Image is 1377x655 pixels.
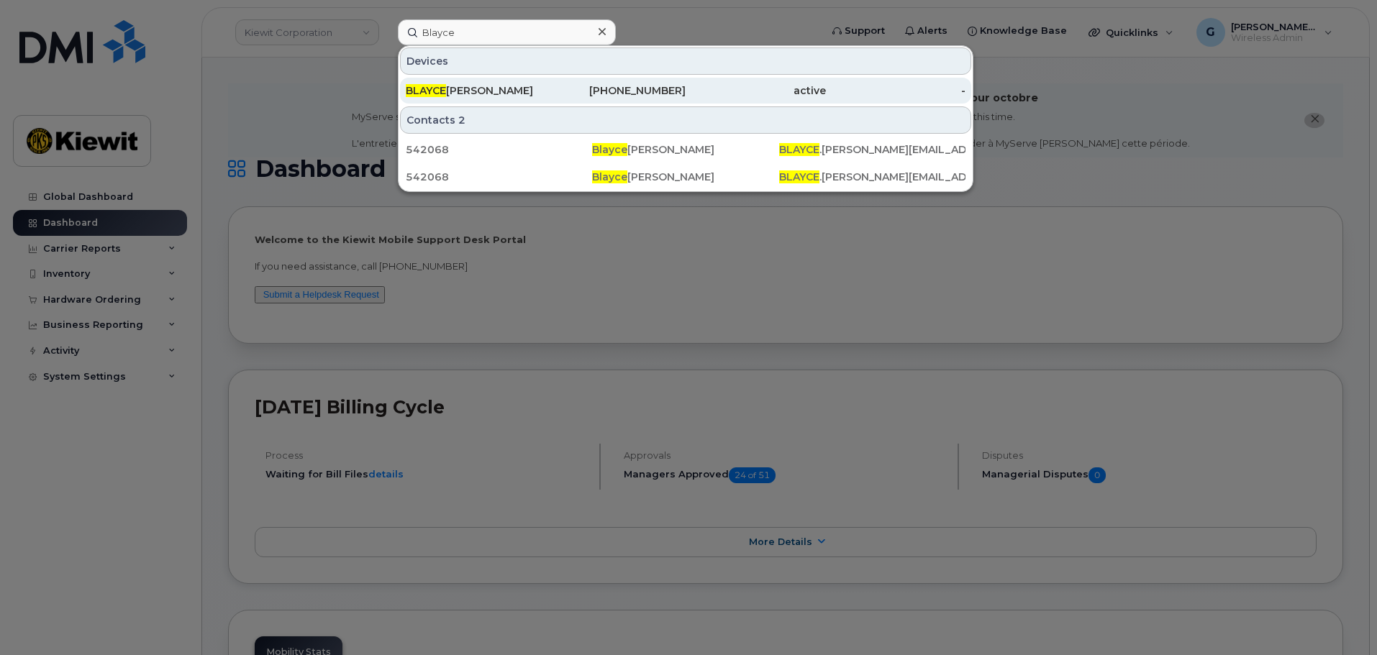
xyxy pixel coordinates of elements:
div: [PERSON_NAME] [406,83,546,98]
iframe: Messenger Launcher [1314,592,1366,644]
span: BLAYCE [779,143,819,156]
div: 542068 [406,142,592,157]
div: .[PERSON_NAME][EMAIL_ADDRESS][DOMAIN_NAME] [779,170,965,184]
span: Blayce [592,170,627,183]
div: 542068 [406,170,592,184]
span: 2 [458,113,465,127]
div: [PERSON_NAME] [592,142,778,157]
div: [PHONE_NUMBER] [546,83,686,98]
span: BLAYCE [779,170,819,183]
a: 542068Blayce[PERSON_NAME]BLAYCE.[PERSON_NAME][EMAIL_ADDRESS][DOMAIN_NAME] [400,164,971,190]
span: BLAYCE [406,84,446,97]
div: .[PERSON_NAME][EMAIL_ADDRESS][DOMAIN_NAME] [779,142,965,157]
div: [PERSON_NAME] [592,170,778,184]
div: active [686,83,826,98]
div: Devices [400,47,971,75]
a: BLAYCE[PERSON_NAME][PHONE_NUMBER]active- [400,78,971,104]
div: - [826,83,966,98]
div: Contacts [400,106,971,134]
span: Blayce [592,143,627,156]
a: 542068Blayce[PERSON_NAME]BLAYCE.[PERSON_NAME][EMAIL_ADDRESS][DOMAIN_NAME] [400,137,971,162]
